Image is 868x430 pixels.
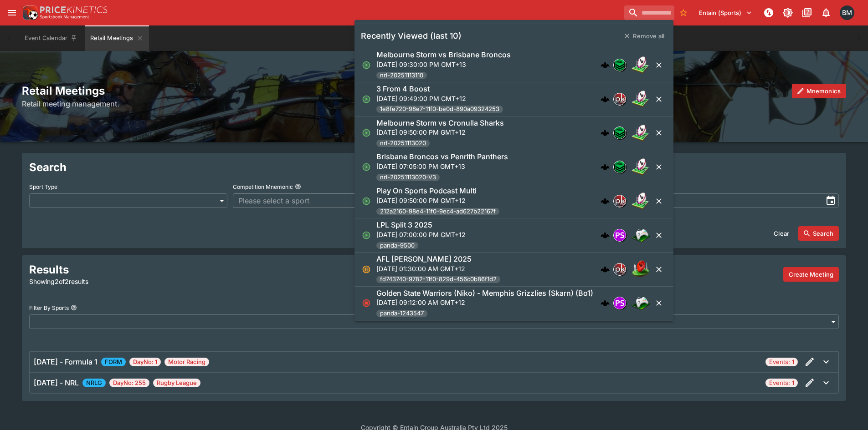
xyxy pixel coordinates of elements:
[693,5,758,20] button: Select Tenant
[362,95,371,104] svg: Open
[238,195,416,206] span: Please select a sport
[613,59,626,71] div: nrl
[164,358,209,367] span: Motor Racing
[601,265,610,274] img: logo-cerberus.svg
[601,231,610,240] div: cerberus
[376,298,593,307] p: [DATE] 09:12:00 AM GMT+12
[632,260,650,278] img: australian_rules.png
[840,5,854,20] div: Byron Monk
[376,50,511,60] h6: Melbourne Storm vs Brisbane Broncos
[632,192,650,210] img: rugby_league.png
[601,95,610,104] div: cerberus
[614,195,626,207] img: pricekinetics.png
[376,105,503,114] span: 1e8fe720-98e7-11f0-be0d-890a09324253
[29,304,69,312] p: Filter By Sports
[376,118,504,128] h6: Melbourne Storm vs Cronulla Sharks
[601,197,610,206] img: logo-cerberus.svg
[632,56,650,74] img: rugby_league.png
[792,84,846,98] button: Mnemonics
[362,162,371,172] svg: Open
[822,192,839,209] button: toggle date time picker
[614,59,626,71] img: nrl.png
[22,84,846,98] h2: Retail Meetings
[376,254,472,264] h6: AFL [PERSON_NAME] 2025
[614,229,626,241] img: pandascore.png
[376,127,504,137] p: [DATE] 09:50:00 PM GMT+12
[837,3,857,23] button: Byron Monk
[376,94,503,103] p: [DATE] 09:49:00 PM GMT+12
[40,6,108,13] img: PriceKinetics
[376,288,593,298] h6: Golden State Warriors (Niko) - Memphis Grizzlies (Skarn) (Bo1)
[632,226,650,244] img: esports.png
[361,30,462,41] h5: Recently Viewed (last 10)
[601,61,610,70] img: logo-cerberus.svg
[29,160,839,174] h2: Search
[613,126,626,139] div: nrl
[601,61,610,70] div: cerberus
[376,84,430,94] h6: 3 From 4 Boost
[376,71,427,80] span: nrl-20251113110
[376,230,466,239] p: [DATE] 07:00:00 PM GMT+12
[376,275,500,284] span: fd743740-9782-11f0-829d-456c0b86f1d2
[601,162,610,172] img: logo-cerberus.svg
[632,294,650,312] img: esports.png
[376,207,499,216] span: 212a2160-98e4-11f0-9ec4-ad627b22167f
[768,226,795,241] button: Clear
[632,90,650,108] img: rugby_league.png
[799,5,815,21] button: Documentation
[798,226,839,241] button: Search
[783,267,839,282] button: Create a new meeting by adding events
[362,265,371,274] svg: Suspended
[71,304,77,311] button: Filter By Sports
[376,173,440,182] span: nrl-20251113020-V3
[601,162,610,172] div: cerberus
[632,158,650,176] img: rugby_league.png
[362,197,371,206] svg: Open
[376,196,499,205] p: [DATE] 09:50:00 PM GMT+12
[601,128,610,137] img: logo-cerberus.svg
[613,161,626,173] div: nrl
[632,124,650,142] img: rugby_league.png
[614,93,626,105] img: pricekinetics.png
[614,263,626,275] img: pricekinetics.png
[20,4,38,22] img: PriceKinetics Logo
[40,15,89,19] img: Sportsbook Management
[624,5,674,20] input: search
[613,93,626,106] div: pricekinetics
[601,95,610,104] img: logo-cerberus.svg
[765,379,798,388] span: Events: 1
[614,297,626,309] img: pandascore.png
[376,264,500,273] p: [DATE] 01:30:00 AM GMT+12
[362,231,371,240] svg: Open
[153,379,200,388] span: Rugby League
[613,297,626,309] div: pandascore
[34,356,98,367] h6: [DATE] - Formula 1
[19,25,83,51] button: Event Calendar
[101,358,126,367] span: FORM
[760,5,777,21] button: NOT Connected to PK
[29,183,57,191] p: Sport Type
[29,277,289,286] p: Showing 2 of 2 results
[613,229,626,242] div: pandascore
[4,5,20,21] button: open drawer
[601,231,610,240] img: logo-cerberus.svg
[362,128,371,137] svg: Open
[613,263,626,276] div: pricekinetics
[29,263,289,277] h2: Results
[818,5,834,21] button: Notifications
[362,298,371,308] svg: Closed
[376,60,511,69] p: [DATE] 09:30:00 PM GMT+13
[376,139,430,148] span: nrl-20251113020
[82,379,106,388] span: NRLG
[601,298,610,308] img: logo-cerberus.svg
[376,241,418,250] span: panda-9500
[601,197,610,206] div: cerberus
[233,183,293,191] p: Competition Mnemonic
[129,358,161,367] span: DayNo: 1
[85,25,149,51] button: Retail Meetings
[376,220,432,230] h6: LPL Split 3 2025
[614,127,626,139] img: nrl.png
[614,161,626,173] img: nrl.png
[362,61,371,70] svg: Open
[376,162,508,171] p: [DATE] 07:05:00 PM GMT+13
